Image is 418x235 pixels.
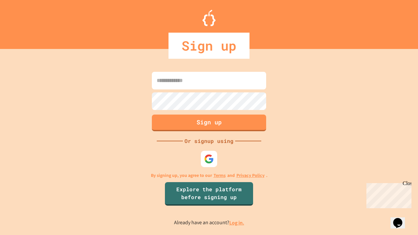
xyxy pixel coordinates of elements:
[151,172,267,179] p: By signing up, you agree to our and .
[3,3,45,41] div: Chat with us now!Close
[229,219,244,226] a: Log in.
[202,10,216,26] img: Logo.svg
[391,209,411,228] iframe: chat widget
[183,137,235,145] div: Or signup using
[364,180,411,208] iframe: chat widget
[236,172,265,179] a: Privacy Policy
[169,33,249,59] div: Sign up
[204,154,214,164] img: google-icon.svg
[152,115,266,131] button: Sign up
[174,219,244,227] p: Already have an account?
[214,172,226,179] a: Terms
[165,182,253,206] a: Explore the platform before signing up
